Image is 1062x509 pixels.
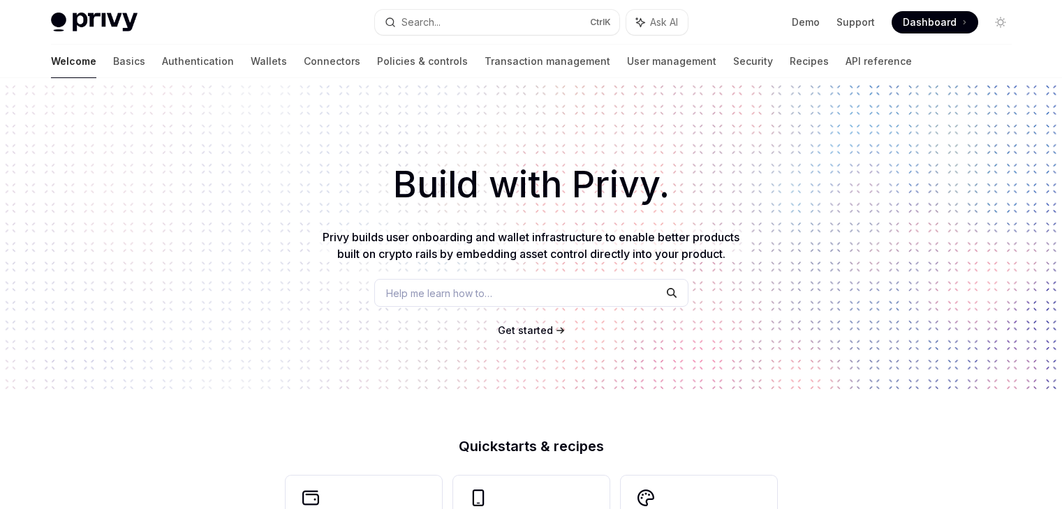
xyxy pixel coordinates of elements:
[51,45,96,78] a: Welcome
[989,11,1012,33] button: Toggle dark mode
[590,17,611,28] span: Ctrl K
[790,45,829,78] a: Recipes
[733,45,773,78] a: Security
[304,45,360,78] a: Connectors
[22,158,1040,212] h1: Build with Privy.
[626,10,688,35] button: Ask AI
[375,10,619,35] button: Search...CtrlK
[377,45,468,78] a: Policies & controls
[51,13,138,32] img: light logo
[323,230,739,261] span: Privy builds user onboarding and wallet infrastructure to enable better products built on crypto ...
[286,439,777,453] h2: Quickstarts & recipes
[903,15,957,29] span: Dashboard
[836,15,875,29] a: Support
[627,45,716,78] a: User management
[401,14,441,31] div: Search...
[386,286,492,301] span: Help me learn how to…
[846,45,912,78] a: API reference
[792,15,820,29] a: Demo
[650,15,678,29] span: Ask AI
[162,45,234,78] a: Authentication
[498,324,553,336] span: Get started
[251,45,287,78] a: Wallets
[113,45,145,78] a: Basics
[892,11,978,33] a: Dashboard
[498,324,553,337] a: Get started
[485,45,610,78] a: Transaction management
